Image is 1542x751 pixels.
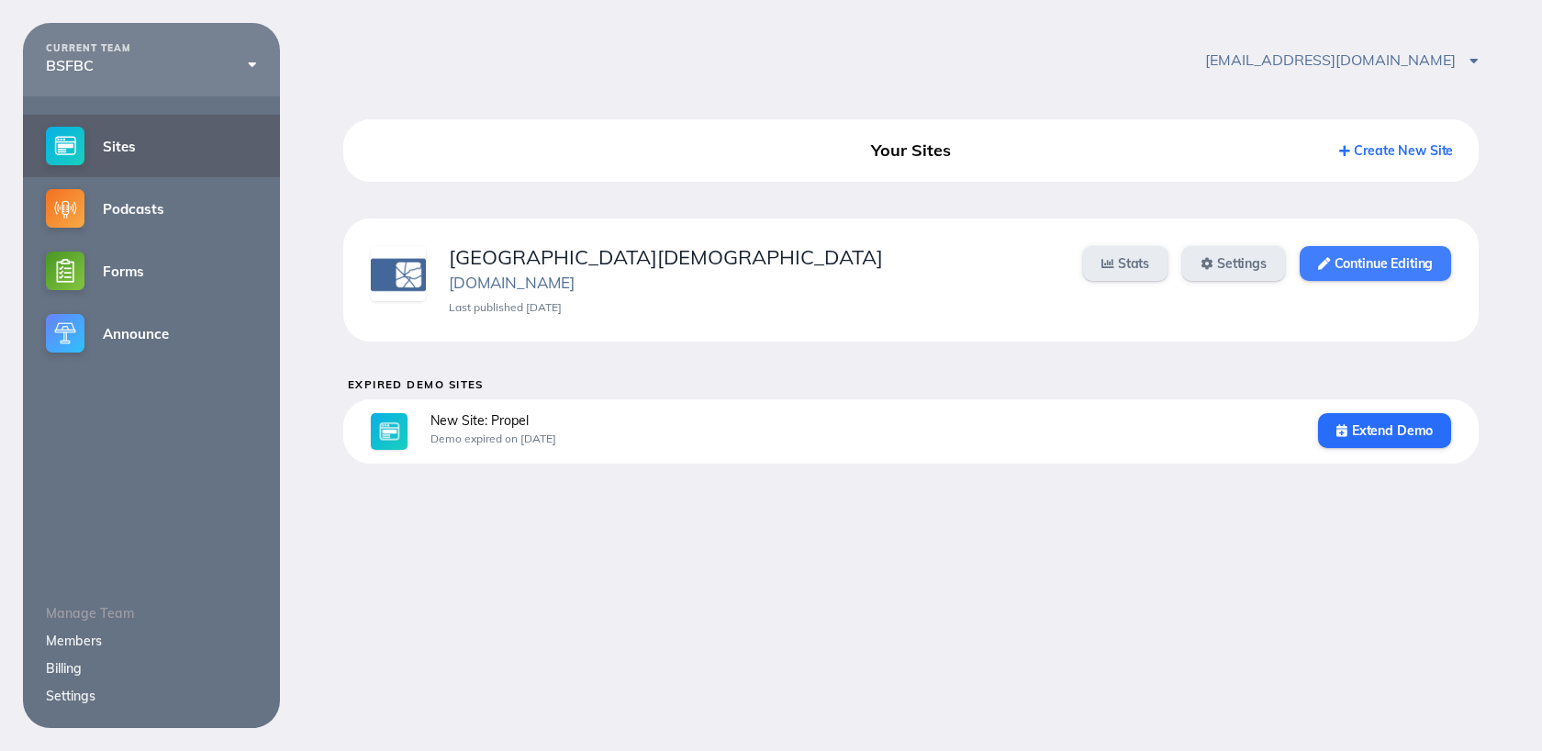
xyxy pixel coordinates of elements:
[23,115,280,177] a: Sites
[449,301,1060,314] div: Last published [DATE]
[46,57,257,73] div: BSFBC
[371,246,426,301] img: yq5zxkx1cggc1jet.png
[46,127,84,165] img: sites-small@2x.png
[449,246,1060,269] div: [GEOGRAPHIC_DATA][DEMOGRAPHIC_DATA]
[731,134,1092,167] div: Your Sites
[23,302,280,364] a: Announce
[430,413,1295,428] div: New Site: Propel
[46,43,257,54] div: CURRENT TEAM
[46,605,134,622] span: Manage Team
[371,413,408,450] img: sites-large@2x.jpg
[348,378,1480,390] h5: Expired Demo Sites
[46,633,102,649] a: Members
[46,252,84,290] img: forms-small@2x.png
[23,240,280,302] a: Forms
[1205,50,1479,69] span: [EMAIL_ADDRESS][DOMAIN_NAME]
[46,660,82,677] a: Billing
[430,432,1295,445] div: Demo expired on [DATE]
[1083,246,1168,281] a: Stats
[1182,246,1285,281] a: Settings
[46,688,95,704] a: Settings
[449,273,575,292] a: [DOMAIN_NAME]
[1339,142,1454,159] a: Create New Site
[1318,413,1451,448] a: Extend Demo
[46,189,84,228] img: podcasts-small@2x.png
[1300,246,1451,281] a: Continue Editing
[46,314,84,353] img: announce-small@2x.png
[23,177,280,240] a: Podcasts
